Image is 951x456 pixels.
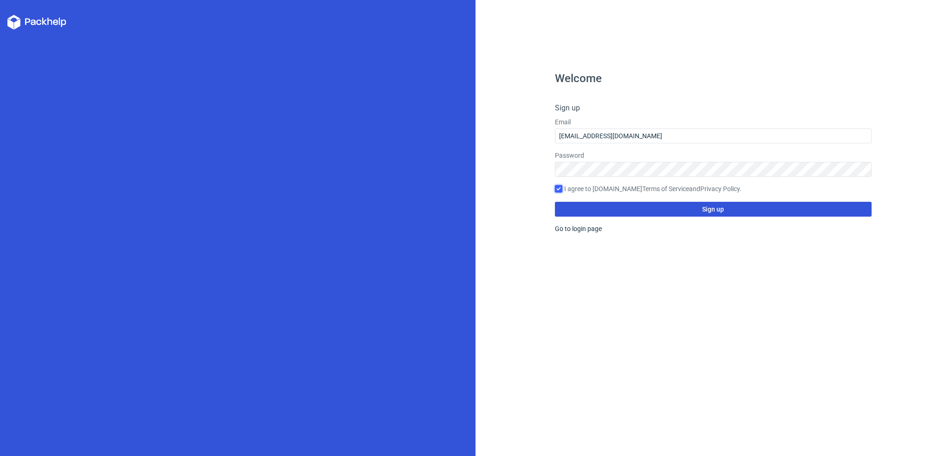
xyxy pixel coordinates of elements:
[555,184,872,194] label: I agree to [DOMAIN_NAME] and .
[555,225,602,232] a: Go to login page
[555,151,872,160] label: Password
[555,73,872,84] h1: Welcome
[555,202,872,217] button: Sign up
[700,185,740,193] a: Privacy Policy
[642,185,689,193] a: Terms of Service
[555,117,872,127] label: Email
[702,206,724,212] span: Sign up
[555,103,872,114] h4: Sign up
